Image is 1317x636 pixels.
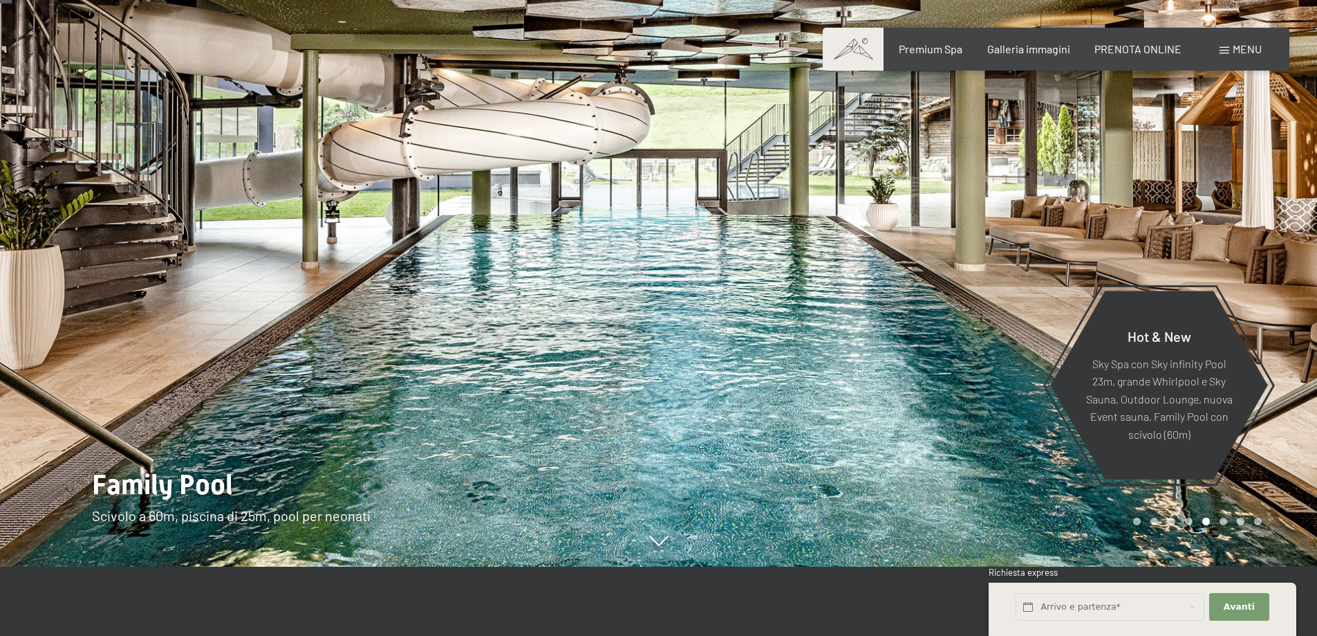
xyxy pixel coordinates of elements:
div: Carousel Page 4 [1185,518,1193,525]
a: Hot & New Sky Spa con Sky infinity Pool 23m, grande Whirlpool e Sky Sauna, Outdoor Lounge, nuova ... [1049,290,1269,480]
a: Galleria immagini [987,42,1070,55]
div: Carousel Page 7 [1237,518,1244,525]
div: Carousel Page 1 [1133,518,1141,525]
a: Premium Spa [899,42,962,55]
div: Carousel Page 3 [1168,518,1175,525]
div: Carousel Pagination [1128,518,1262,525]
div: Carousel Page 6 [1220,518,1227,525]
div: Carousel Page 5 (Current Slide) [1202,518,1210,525]
span: Richiesta express [989,567,1058,578]
div: Carousel Page 2 [1150,518,1158,525]
button: Avanti [1209,593,1269,621]
div: Carousel Page 8 [1254,518,1262,525]
a: PRENOTA ONLINE [1094,42,1181,55]
span: Hot & New [1128,327,1191,344]
span: Avanti [1224,601,1255,613]
p: Sky Spa con Sky infinity Pool 23m, grande Whirlpool e Sky Sauna, Outdoor Lounge, nuova Event saun... [1084,354,1234,443]
span: Menu [1233,42,1262,55]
